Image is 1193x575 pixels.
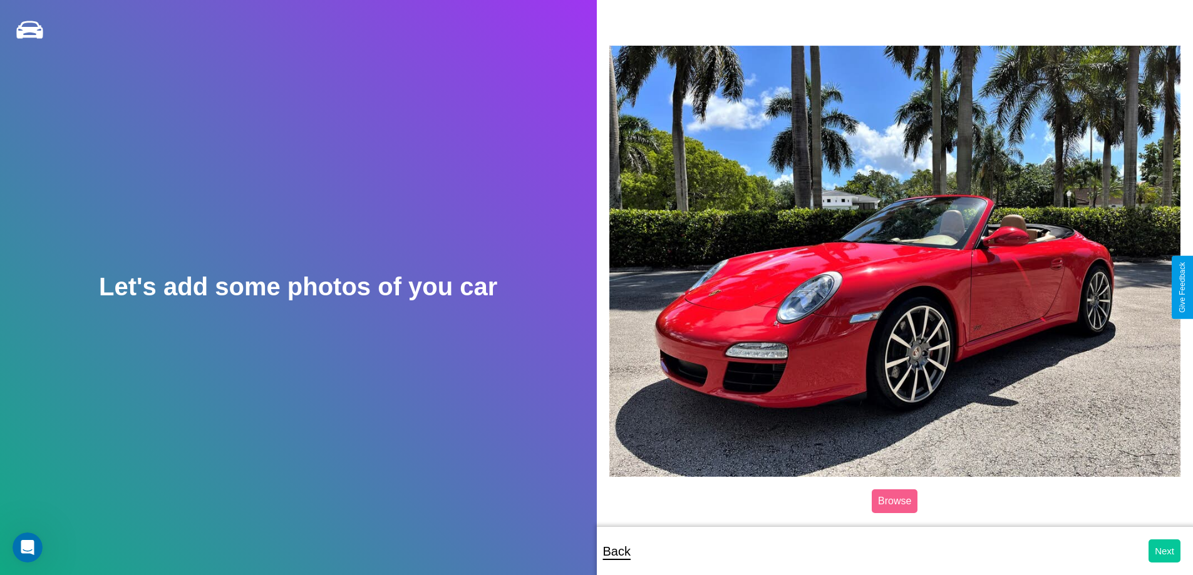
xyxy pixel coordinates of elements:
[603,540,631,562] p: Back
[99,273,497,301] h2: Let's add some photos of you car
[1149,539,1180,562] button: Next
[1178,262,1187,313] div: Give Feedback
[872,489,917,513] label: Browse
[13,532,43,562] iframe: Intercom live chat
[609,46,1181,476] img: posted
